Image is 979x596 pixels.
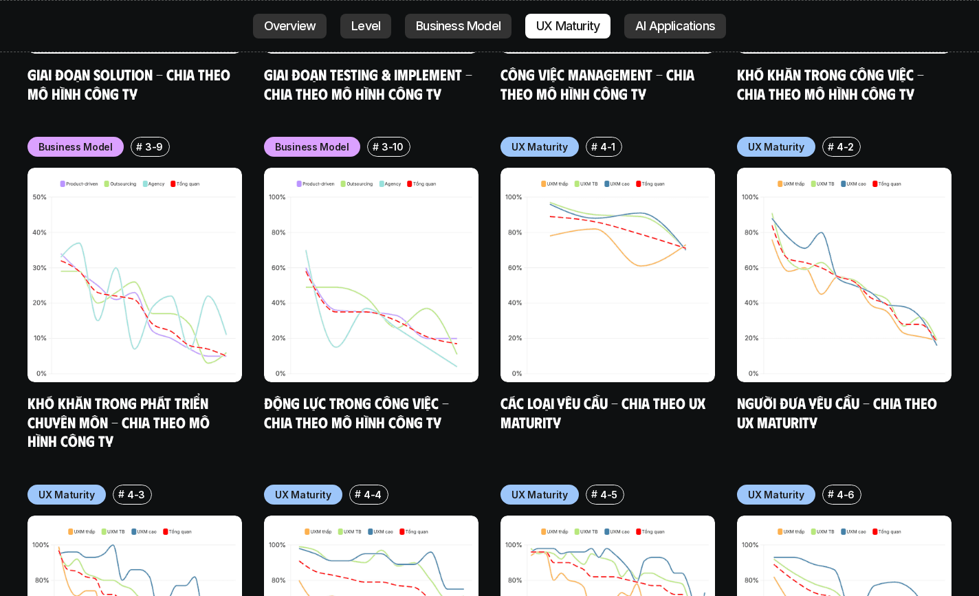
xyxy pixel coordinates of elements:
[264,65,476,102] a: Giai đoạn Testing & Implement - Chia theo mô hình công ty
[118,489,124,499] h6: #
[837,487,855,502] p: 4-6
[511,140,568,154] p: UX Maturity
[635,19,715,33] p: AI Applications
[27,393,213,450] a: Khó khăn trong phát triển chuyên môn - Chia theo mô hình công ty
[382,140,404,154] p: 3-10
[416,19,500,33] p: Business Model
[405,14,511,38] a: Business Model
[253,14,327,38] a: Overview
[38,140,113,154] p: Business Model
[511,487,568,502] p: UX Maturity
[275,487,331,502] p: UX Maturity
[275,140,349,154] p: Business Model
[600,487,617,502] p: 4-5
[340,14,391,38] a: Level
[364,487,382,502] p: 4-4
[264,19,316,33] p: Overview
[351,19,380,33] p: Level
[27,65,234,102] a: Giai đoạn Solution - Chia theo mô hình công ty
[748,140,804,154] p: UX Maturity
[264,393,452,431] a: Động lực trong công việc - Chia theo mô hình công ty
[828,489,834,499] h6: #
[136,142,142,152] h6: #
[525,14,610,38] a: UX Maturity
[737,393,940,431] a: Người đưa yêu cầu - Chia theo UX Maturity
[591,142,597,152] h6: #
[536,19,599,33] p: UX Maturity
[737,65,927,102] a: Khó khăn trong công việc - Chia theo mô hình công ty
[373,142,379,152] h6: #
[591,489,597,499] h6: #
[500,393,709,431] a: Các loại yêu cầu - Chia theo UX Maturity
[748,487,804,502] p: UX Maturity
[127,487,145,502] p: 4-3
[38,487,95,502] p: UX Maturity
[828,142,834,152] h6: #
[500,65,698,102] a: Công việc Management - Chia theo mô hình công ty
[624,14,726,38] a: AI Applications
[600,140,615,154] p: 4-1
[837,140,854,154] p: 4-2
[355,489,361,499] h6: #
[145,140,163,154] p: 3-9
